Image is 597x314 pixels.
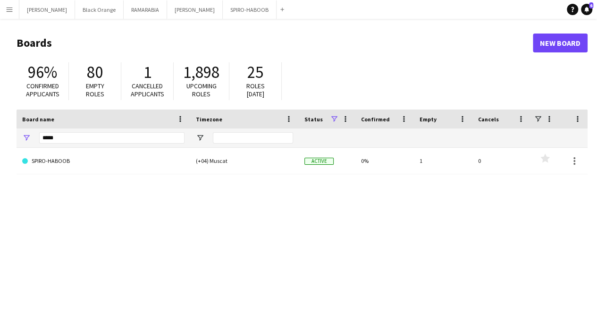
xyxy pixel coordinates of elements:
[213,132,293,144] input: Timezone Filter Input
[39,132,185,144] input: Board name Filter Input
[247,62,263,83] span: 25
[75,0,124,19] button: Black Orange
[581,4,592,15] a: 6
[87,62,103,83] span: 80
[28,62,57,83] span: 96%
[22,116,54,123] span: Board name
[22,148,185,174] a: SPIRO-HABOOB
[304,116,323,123] span: Status
[19,0,75,19] button: [PERSON_NAME]
[26,82,59,98] span: Confirmed applicants
[143,62,151,83] span: 1
[131,82,164,98] span: Cancelled applicants
[223,0,277,19] button: SPIRO-HABOOB
[533,34,588,52] a: New Board
[361,116,390,123] span: Confirmed
[196,134,204,142] button: Open Filter Menu
[420,116,437,123] span: Empty
[124,0,167,19] button: RAMARABIA
[186,82,217,98] span: Upcoming roles
[472,148,531,174] div: 0
[589,2,593,8] span: 6
[17,36,533,50] h1: Boards
[167,0,223,19] button: [PERSON_NAME]
[86,82,104,98] span: Empty roles
[190,148,299,174] div: (+04) Muscat
[196,116,222,123] span: Timezone
[355,148,414,174] div: 0%
[414,148,472,174] div: 1
[304,158,334,165] span: Active
[478,116,499,123] span: Cancels
[22,134,31,142] button: Open Filter Menu
[246,82,265,98] span: Roles [DATE]
[183,62,219,83] span: 1,898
